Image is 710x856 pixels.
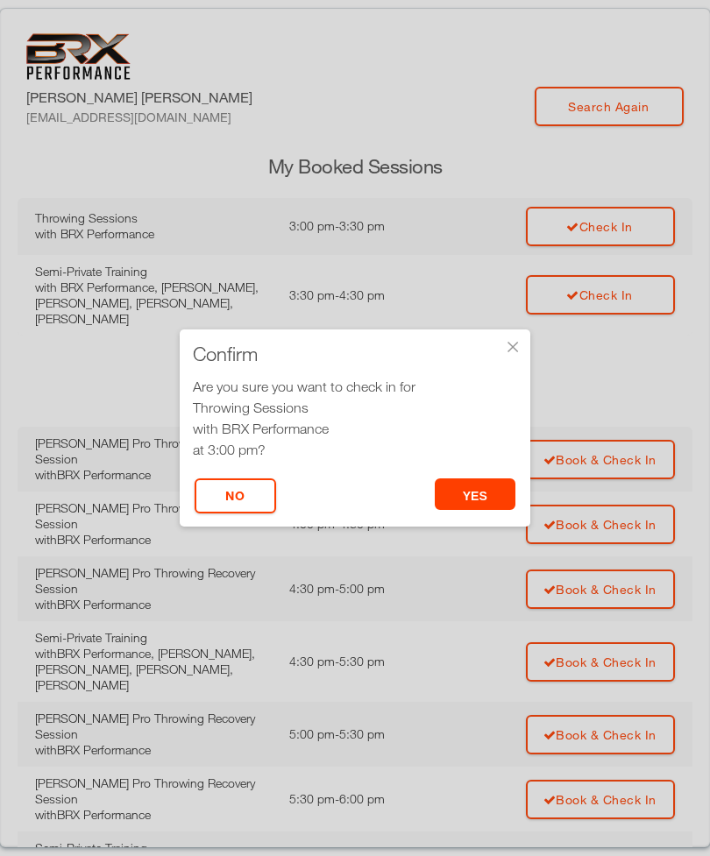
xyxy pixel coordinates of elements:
[193,397,517,418] div: Throwing Sessions
[435,478,516,510] button: yes
[193,345,258,363] span: Confirm
[504,338,522,356] div: ×
[193,376,517,460] div: Are you sure you want to check in for at 3:00 pm?
[195,478,276,513] button: No
[193,418,517,439] div: with BRX Performance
